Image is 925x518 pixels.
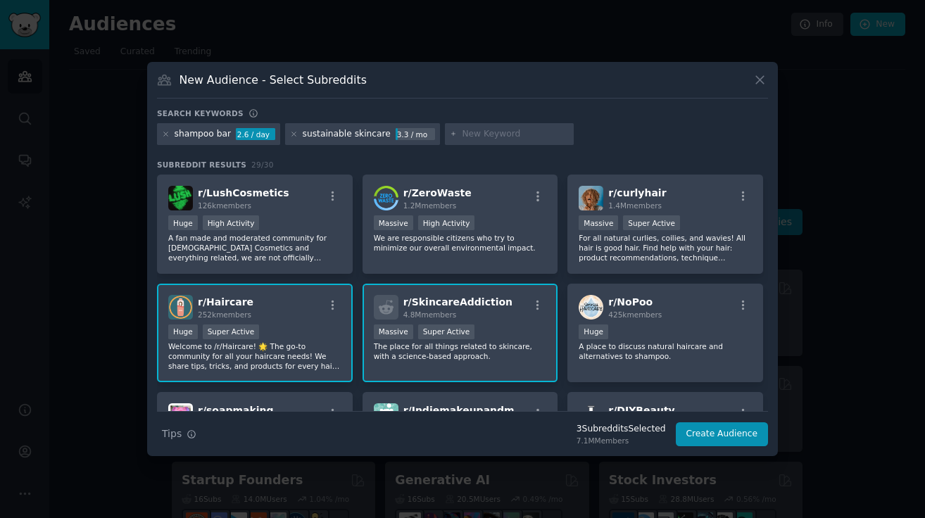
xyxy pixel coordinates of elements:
[303,128,391,141] div: sustainable skincare
[198,296,253,308] span: r/ Haircare
[403,405,533,416] span: r/ Indiemakeupandmore
[462,128,569,141] input: New Keyword
[180,72,367,87] h3: New Audience - Select Subreddits
[374,324,413,339] div: Massive
[203,215,260,230] div: High Activity
[168,324,198,339] div: Huge
[251,160,274,169] span: 29 / 30
[198,201,251,210] span: 126k members
[168,295,193,320] img: Haircare
[157,422,201,446] button: Tips
[157,108,244,118] h3: Search keywords
[676,422,769,446] button: Create Audience
[579,324,608,339] div: Huge
[579,186,603,210] img: curlyhair
[623,215,680,230] div: Super Active
[203,324,260,339] div: Super Active
[608,187,666,198] span: r/ curlyhair
[608,405,674,416] span: r/ DIYBeauty
[168,215,198,230] div: Huge
[579,295,603,320] img: NoPoo
[579,215,618,230] div: Massive
[198,187,289,198] span: r/ LushCosmetics
[403,187,472,198] span: r/ ZeroWaste
[608,296,653,308] span: r/ NoPoo
[608,310,662,319] span: 425k members
[374,403,398,428] img: Indiemakeupandmore
[168,341,341,371] p: Welcome to /r/Haircare! 🌟 The go-to community for all your haircare needs! We share tips, tricks,...
[418,324,475,339] div: Super Active
[374,341,547,361] p: The place for all things related to skincare, with a science-based approach.
[579,341,752,361] p: A place to discuss natural haircare and alternatives to shampoo.
[396,128,435,141] div: 3.3 / mo
[418,215,475,230] div: High Activity
[198,405,274,416] span: r/ soapmaking
[374,215,413,230] div: Massive
[168,403,193,428] img: soapmaking
[198,310,251,319] span: 252k members
[403,310,457,319] span: 4.8M members
[608,201,662,210] span: 1.4M members
[403,201,457,210] span: 1.2M members
[577,436,666,446] div: 7.1M Members
[579,403,603,428] img: DIYBeauty
[168,233,341,263] p: A fan made and moderated community for [DEMOGRAPHIC_DATA] Cosmetics and everything related, we ar...
[374,186,398,210] img: ZeroWaste
[403,296,512,308] span: r/ SkincareAddiction
[236,128,275,141] div: 2.6 / day
[577,423,666,436] div: 3 Subreddit s Selected
[162,427,182,441] span: Tips
[579,233,752,263] p: For all natural curlies, coilies, and wavies! All hair is good hair. Find help with your hair: pr...
[168,186,193,210] img: LushCosmetics
[374,233,547,253] p: We are responsible citizens who try to minimize our overall environmental impact.
[157,160,246,170] span: Subreddit Results
[175,128,232,141] div: shampoo bar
